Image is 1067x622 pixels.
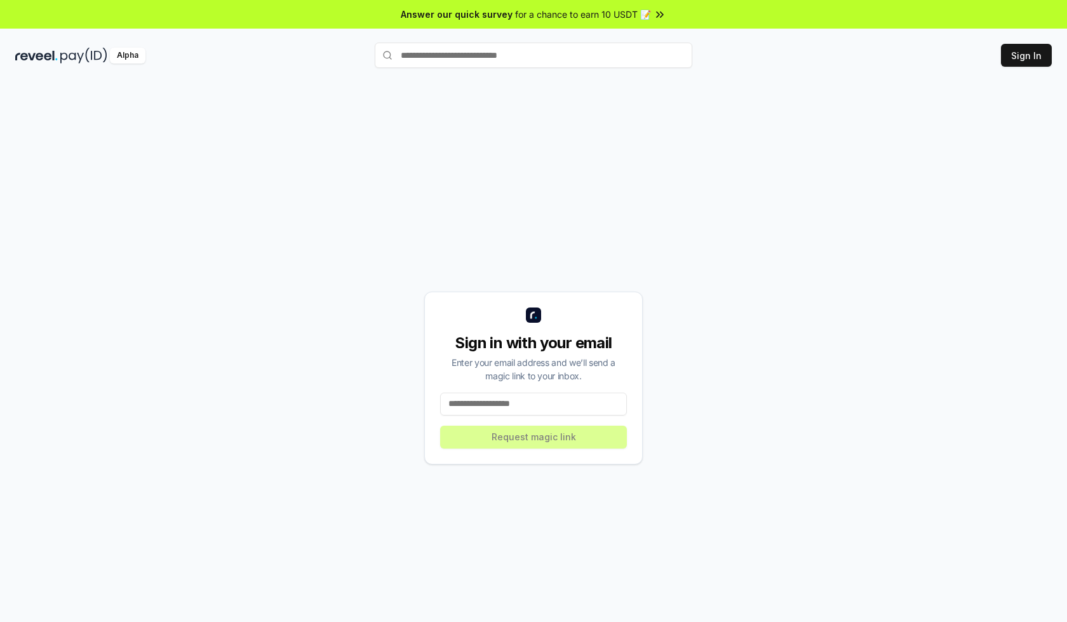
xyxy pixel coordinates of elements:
[440,333,627,353] div: Sign in with your email
[515,8,651,21] span: for a chance to earn 10 USDT 📝
[401,8,513,21] span: Answer our quick survey
[15,48,58,64] img: reveel_dark
[60,48,107,64] img: pay_id
[110,48,145,64] div: Alpha
[1001,44,1052,67] button: Sign In
[526,308,541,323] img: logo_small
[440,356,627,382] div: Enter your email address and we’ll send a magic link to your inbox.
